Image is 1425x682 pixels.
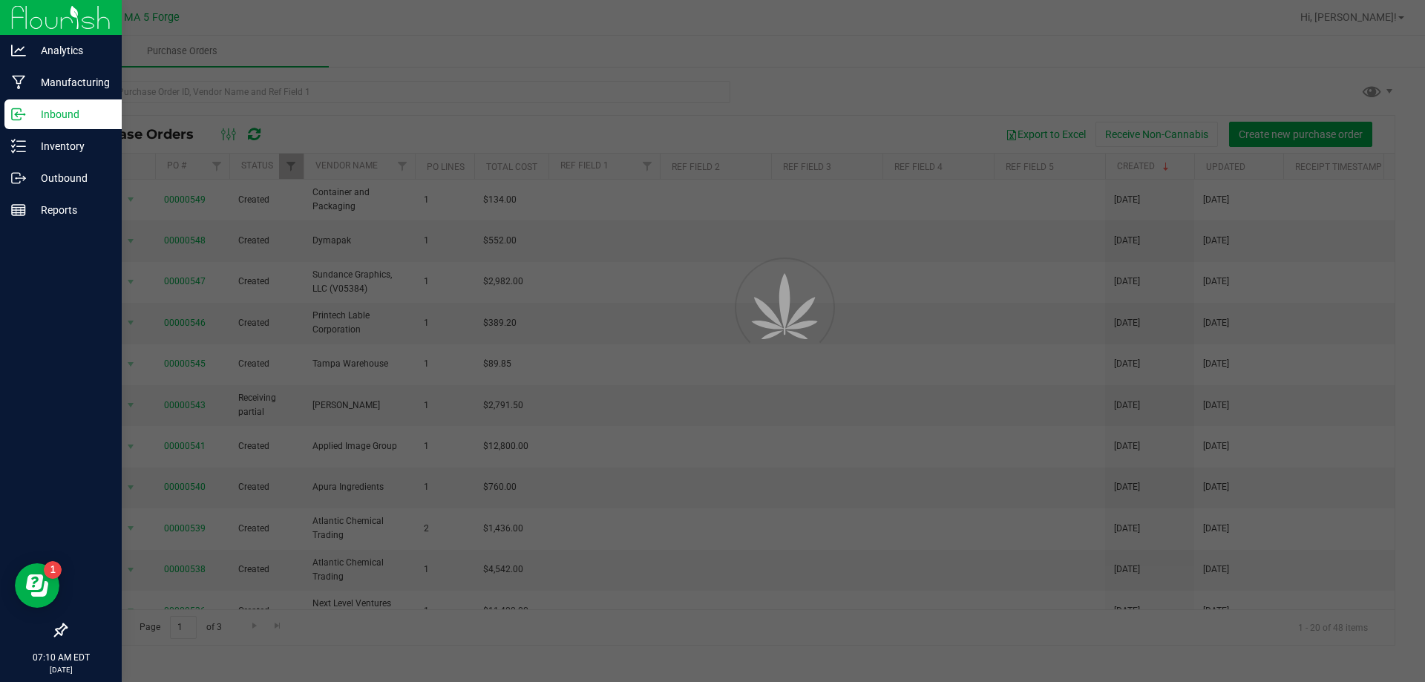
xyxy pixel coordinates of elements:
[26,105,115,123] p: Inbound
[11,171,26,186] inline-svg: Outbound
[11,75,26,90] inline-svg: Manufacturing
[7,664,115,675] p: [DATE]
[11,203,26,217] inline-svg: Reports
[11,43,26,58] inline-svg: Analytics
[11,107,26,122] inline-svg: Inbound
[11,139,26,154] inline-svg: Inventory
[15,563,59,608] iframe: Resource center
[26,42,115,59] p: Analytics
[7,651,115,664] p: 07:10 AM EDT
[44,561,62,579] iframe: Resource center unread badge
[26,169,115,187] p: Outbound
[26,73,115,91] p: Manufacturing
[26,201,115,219] p: Reports
[26,137,115,155] p: Inventory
